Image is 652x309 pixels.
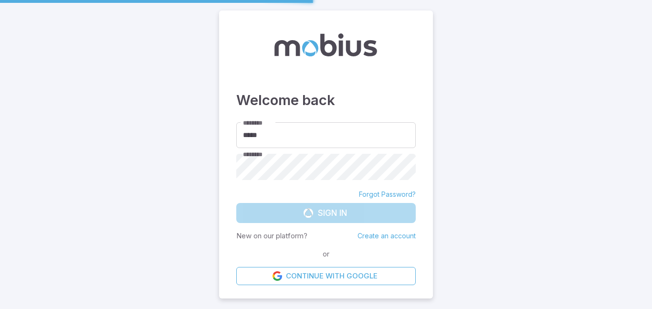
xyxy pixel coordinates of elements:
[236,267,416,285] a: Continue with Google
[359,190,416,199] a: Forgot Password?
[236,231,307,241] p: New on our platform?
[320,249,332,259] span: or
[358,232,416,240] a: Create an account
[236,90,416,111] h3: Welcome back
